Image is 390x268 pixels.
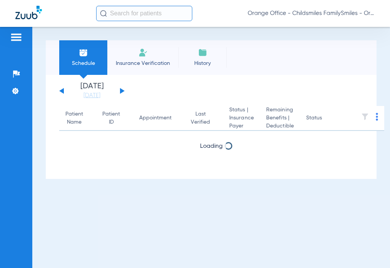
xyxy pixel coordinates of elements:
th: Status [300,106,352,131]
th: Remaining Benefits | [260,106,300,131]
span: Insurance Payer [229,114,254,130]
span: Insurance Verification [113,60,173,67]
span: Schedule [65,60,102,67]
span: Deductible [266,122,294,130]
div: Patient Name [65,110,90,126]
img: hamburger-icon [10,33,22,42]
th: Status | [223,106,260,131]
li: [DATE] [69,83,115,99]
img: Schedule [79,48,88,57]
div: Appointment [139,114,178,122]
span: History [184,60,221,67]
img: Zuub Logo [15,6,42,19]
div: Last Verified [191,110,217,126]
div: Last Verified [191,110,210,126]
div: Patient Name [65,110,83,126]
div: Appointment [139,114,172,122]
div: Patient ID [102,110,120,126]
img: filter.svg [361,113,369,121]
img: group-dot-blue.svg [376,113,378,121]
img: History [198,48,207,57]
img: Search Icon [100,10,107,17]
div: Patient ID [102,110,127,126]
img: Manual Insurance Verification [138,48,148,57]
a: [DATE] [69,92,115,99]
input: Search for patients [96,6,192,21]
span: Loading [200,143,223,149]
span: Orange Office - Childsmiles FamilySmiles - Orange St Dental Associates LLC - Orange General DBA A... [248,10,375,17]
